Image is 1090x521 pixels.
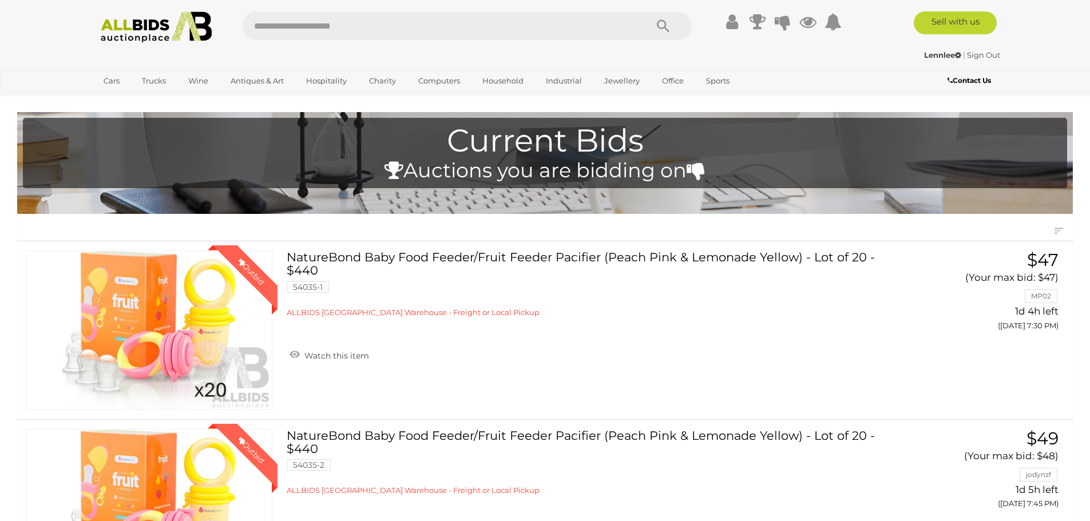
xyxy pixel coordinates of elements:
a: Cars [96,71,127,90]
a: Trucks [134,71,173,90]
a: Office [655,71,691,90]
div: Outbid [225,424,278,476]
a: Sign Out [967,50,1000,59]
div: Outbid [225,245,278,298]
h4: Auctions you are bidding on [29,160,1061,182]
span: $49 [1026,428,1059,449]
span: $47 [1027,249,1059,271]
a: NatureBond Baby Food Feeder/Fruit Feeder Pacifier (Peach Pink & Lemonade Yellow) - Lot of 20 - $4... [295,429,888,496]
h1: Current Bids [29,124,1061,158]
a: Antiques & Art [223,71,291,90]
a: [GEOGRAPHIC_DATA] [96,90,192,109]
a: Wine [181,71,216,90]
a: Sports [699,71,737,90]
img: Allbids.com.au [94,11,219,43]
a: Outbid [26,250,272,410]
a: Charity [362,71,403,90]
a: Contact Us [948,74,994,87]
a: $49 (Your max bid: $48) jodynzf 1d 5h left ([DATE] 7:45 PM) [906,429,1061,515]
a: Household [475,71,531,90]
a: Lennlee [924,50,963,59]
strong: Lennlee [924,50,961,59]
b: Contact Us [948,76,991,85]
a: Computers [411,71,467,90]
a: Watch this item [287,346,372,363]
a: Hospitality [299,71,354,90]
span: Watch this item [302,351,369,361]
a: $47 (Your max bid: $47) MP02 1d 4h left ([DATE] 7:30 PM) [906,250,1061,336]
a: Jewellery [597,71,647,90]
a: Sell with us [914,11,997,34]
span: | [963,50,965,59]
a: Industrial [538,71,589,90]
button: Search [635,11,692,40]
a: NatureBond Baby Food Feeder/Fruit Feeder Pacifier (Peach Pink & Lemonade Yellow) - Lot of 20 - $4... [295,250,888,317]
